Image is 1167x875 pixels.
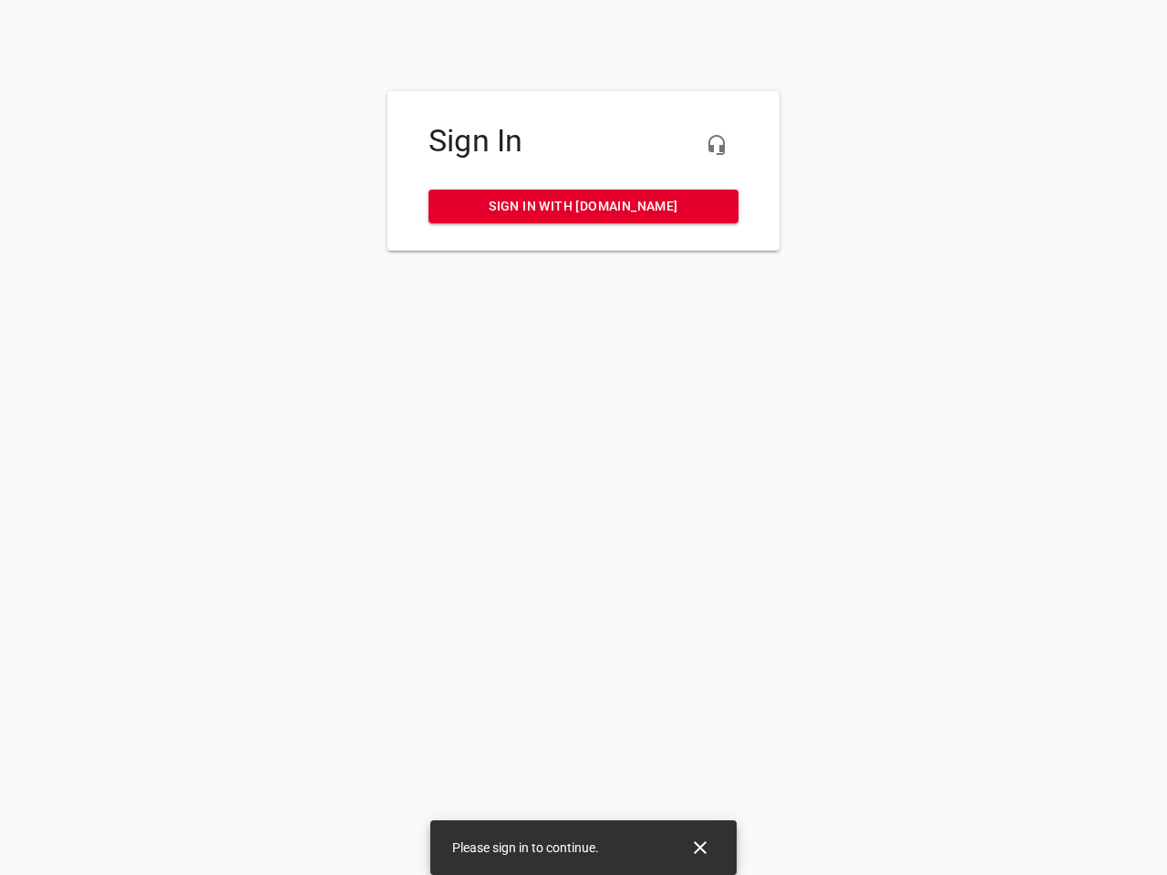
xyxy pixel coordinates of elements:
[429,123,738,160] h4: Sign In
[443,195,724,218] span: Sign in with [DOMAIN_NAME]
[452,840,599,855] span: Please sign in to continue.
[678,826,722,870] button: Close
[695,123,738,167] button: Live Chat
[429,190,738,223] a: Sign in with [DOMAIN_NAME]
